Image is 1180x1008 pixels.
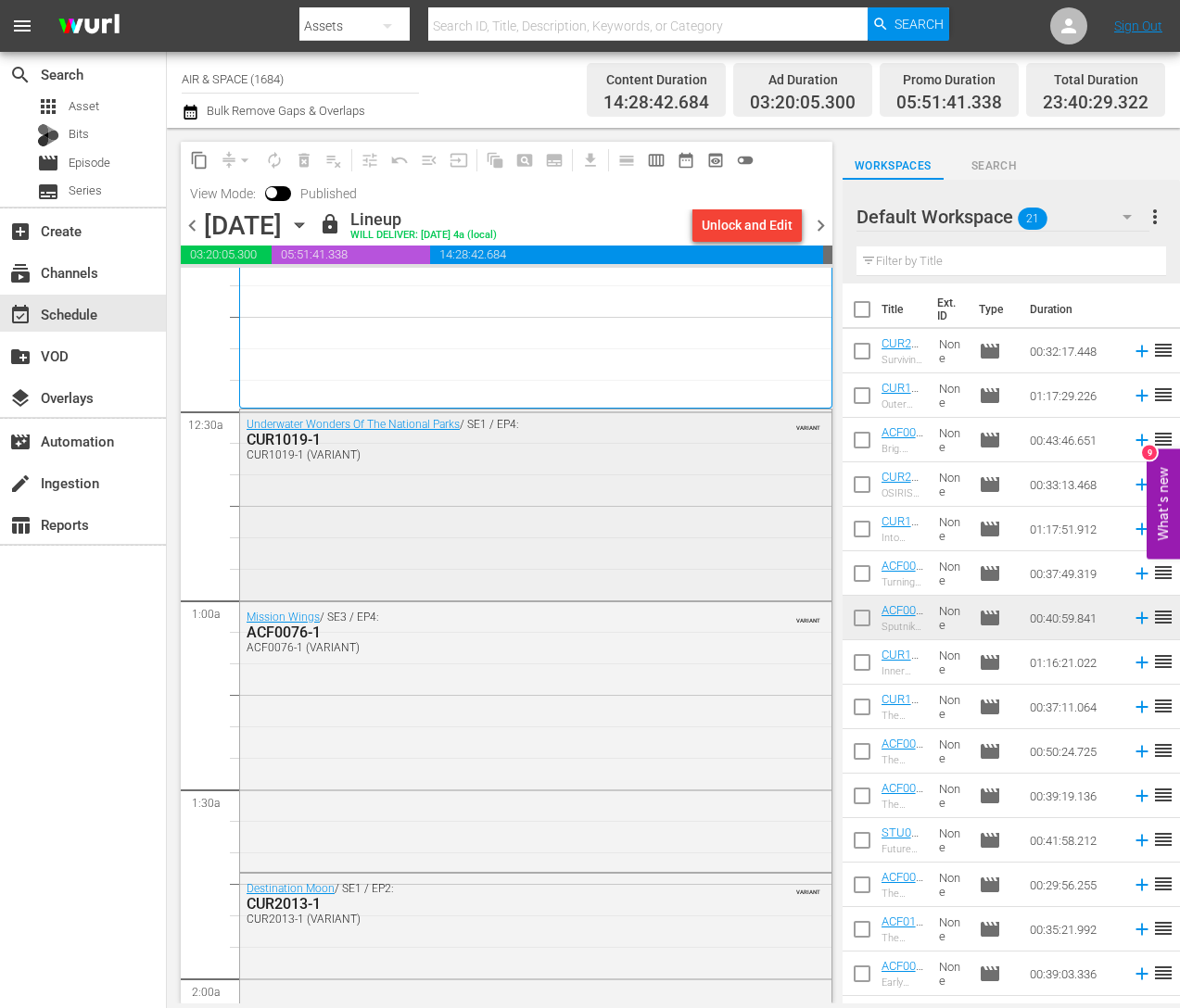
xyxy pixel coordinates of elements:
[247,418,730,461] div: / SE1 / EP4:
[247,913,730,926] div: CUR2013-1 (VARIANT)
[932,774,971,818] td: None
[260,145,289,175] span: Loop Content
[1152,784,1174,806] span: reorder
[1144,206,1166,228] span: more_vert
[69,182,102,200] span: Series
[882,976,924,989] div: Early British Jets
[9,431,32,453] span: Automation
[882,692,924,775] a: CUR1007-1 (CUR1007-1 (VARIANT))
[247,641,730,654] div: ACF0076-1 (VARIANT)
[796,416,820,431] span: VARIANT
[979,607,1001,629] span: Episode
[430,246,823,264] span: 14:28:42.684
[882,336,924,420] a: CUR2014-1 (CUR2014-1 (VARIANT))
[1022,462,1124,507] td: 00:33:13.468
[603,67,709,93] div: Content Duration
[350,230,497,242] div: WILL DELIVER: [DATE] 4a (local)
[706,151,725,170] span: preview_outlined
[979,696,1001,718] span: Episode
[882,398,924,410] div: Outer Planets
[882,576,924,588] div: Turning and Burning
[932,507,971,551] td: None
[69,125,89,144] span: Bits
[882,825,924,909] a: STU0002-1 (STU0002-1 (VARIANT2))
[932,329,971,373] td: None
[1022,774,1124,818] td: 00:39:19.136
[1132,964,1152,984] svg: Add to Schedule
[896,93,1002,114] span: 05:51:41.338
[882,710,924,722] div: The Search for Earth's Lost Moon
[1022,418,1124,462] td: 00:43:46.651
[1152,917,1174,939] span: reorder
[926,283,968,335] th: Ext. ID
[932,373,971,418] td: None
[1152,428,1174,450] span: reorder
[809,214,832,237] span: chevron_right
[247,611,320,624] a: Mission Wings
[349,142,385,178] span: Customize Events
[882,737,923,820] a: ACF0026-1 (ACF0026-1 (VARIANT))
[9,514,32,536] span: Reports
[1132,652,1152,673] svg: Add to Schedule
[247,418,460,431] a: Underwater Wonders Of The National Parks
[932,551,971,596] td: None
[444,145,474,175] span: Update Metadata from Key Asset
[882,443,924,455] div: Brig. Gen. [PERSON_NAME]: Silverplate
[882,283,927,335] th: Title
[882,870,923,953] a: ACF0084-1 (ACF0084-1 (VARIANT))
[702,208,793,242] div: Unlock and Edit
[385,145,414,175] span: Revert to Primary Episode
[291,186,366,201] span: Published
[882,487,924,499] div: OSIRIS [PERSON_NAME]: Asteroid Hunter & The Asteroid Belt Discovery
[1132,830,1152,850] svg: Add to Schedule
[289,145,319,175] span: Select an event to delete
[1152,828,1174,850] span: reorder
[1022,596,1124,640] td: 00:40:59.841
[932,596,971,640] td: None
[882,799,924,811] div: The Elephant Plane: Part Two
[1147,449,1180,560] button: Open Feedback Widget
[9,387,32,409] span: Overlays
[265,186,278,199] span: Toggle to switch from Published to Draft view.
[856,191,1149,243] div: Default Workspace
[1114,19,1162,33] a: Sign Out
[979,651,1001,674] span: Episode
[247,882,335,895] a: Destination Moon
[37,95,59,118] span: Asset
[701,145,730,175] span: View Backup
[247,431,730,448] div: CUR1019-1
[9,220,32,243] span: Create
[11,15,33,37] span: menu
[1022,551,1124,596] td: 00:37:49.319
[319,145,349,175] span: Clear Lineup
[181,214,204,237] span: chevron_left
[882,514,924,598] a: CUR1003-1 (CUR1003-1 ([DATE]))
[1022,863,1124,907] td: 00:29:56.255
[603,93,709,114] span: 14:28:42.684
[9,262,32,284] span: Channels
[882,754,924,766] div: The Fighter Mafia: Part 1
[671,145,701,175] span: Month Calendar View
[1132,385,1152,406] svg: Add to Schedule
[474,142,510,178] span: Refresh All Search Blocks
[1152,650,1174,673] span: reorder
[882,532,924,544] div: Into Space
[605,142,641,178] span: Day Calendar View
[1132,786,1152,806] svg: Add to Schedule
[1152,606,1174,628] span: reorder
[882,470,924,553] a: CUR2029-1 (CUR2029-1 (VARIANT))
[1132,474,1152,495] svg: Add to Schedule
[1022,507,1124,551] td: 01:17:51.912
[882,665,924,677] div: Inner Planets
[796,609,820,624] span: VARIANT
[1152,695,1174,717] span: reorder
[979,340,1001,362] span: Episode
[932,640,971,685] td: None
[1144,195,1166,239] button: more_vert
[750,67,856,93] div: Ad Duration
[247,624,730,641] div: ACF0076-1
[979,518,1001,540] span: Episode
[932,907,971,951] td: None
[181,186,265,201] span: View Mode:
[204,104,365,118] span: Bulk Remove Gaps & Overlaps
